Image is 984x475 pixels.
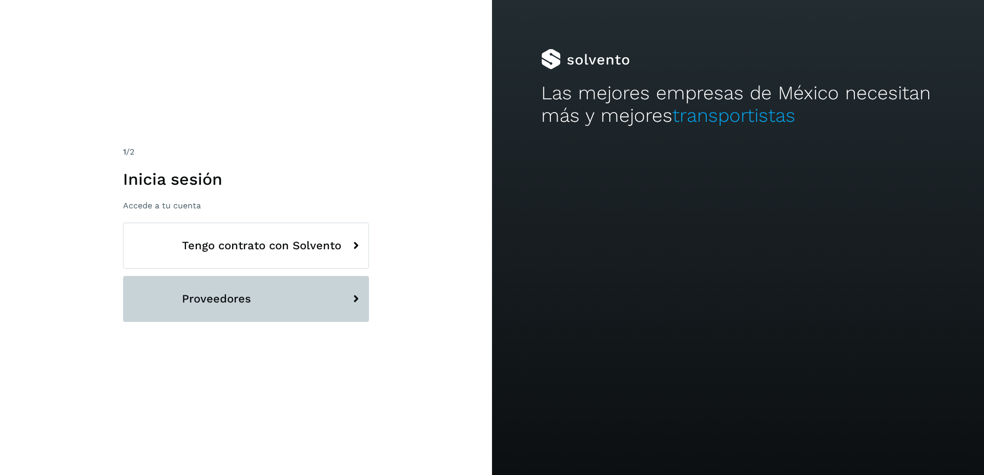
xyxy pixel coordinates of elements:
[123,169,369,189] h1: Inicia sesión
[123,146,369,158] div: /2
[182,240,341,252] span: Tengo contrato con Solvento
[672,104,795,126] span: transportistas
[123,276,369,322] button: Proveedores
[123,201,369,210] p: Accede a tu cuenta
[123,147,126,157] span: 1
[541,82,935,127] h2: Las mejores empresas de México necesitan más y mejores
[123,223,369,269] button: Tengo contrato con Solvento
[182,293,251,305] span: Proveedores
